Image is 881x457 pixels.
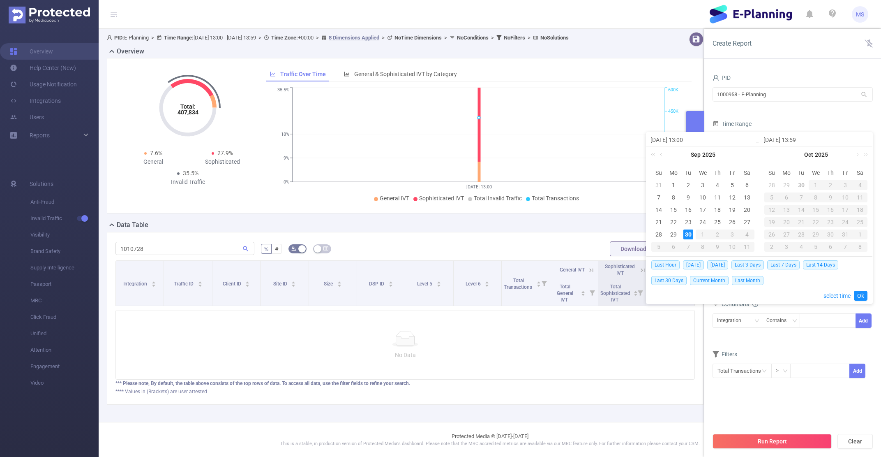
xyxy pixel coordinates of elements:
i: icon: down [783,369,788,374]
a: Usage Notification [10,76,77,93]
div: 26 [727,217,737,227]
td: September 15, 2025 [666,204,681,216]
span: # [275,246,279,252]
div: 28 [654,230,664,239]
i: icon: user [713,74,719,81]
td: October 30, 2025 [823,228,838,241]
a: 2025 [814,146,829,163]
span: 27.9% [217,150,233,156]
span: Fr [838,169,853,176]
span: Create Report [713,39,752,47]
h2: Data Table [117,220,148,230]
span: We [696,169,710,176]
div: 7 [838,242,853,252]
span: General & Sophisticated IVT by Category [354,71,457,77]
td: November 2, 2025 [764,241,779,253]
div: 23 [823,217,838,227]
div: 8 [809,193,823,202]
div: 7 [794,193,809,202]
tspan: 450K [668,109,678,114]
td: November 8, 2025 [853,241,867,253]
div: 6 [666,242,681,252]
a: Previous month (PageUp) [658,146,666,163]
th: Sun [764,167,779,179]
td: October 8, 2025 [809,191,823,204]
span: Su [651,169,666,176]
span: Th [710,169,725,176]
td: October 11, 2025 [853,191,867,204]
td: October 29, 2025 [809,228,823,241]
div: 26 [764,230,779,239]
div: 10 [838,193,853,202]
a: Next year (Control + right) [859,146,869,163]
th: Tue [794,167,809,179]
td: October 14, 2025 [794,204,809,216]
td: September 16, 2025 [681,204,696,216]
td: November 4, 2025 [794,241,809,253]
span: [DATE] [683,260,704,269]
input: End date [763,135,868,145]
i: Filter menu [538,261,550,306]
div: 19 [727,205,737,215]
td: September 6, 2025 [740,179,754,191]
div: 4 [713,180,722,190]
td: October 16, 2025 [823,204,838,216]
td: September 22, 2025 [666,216,681,228]
span: Last 7 Days [767,260,800,269]
th: Fri [725,167,740,179]
td: October 24, 2025 [838,216,853,228]
span: E-Planning [DATE] 13:00 - [DATE] 13:59 +00:00 [107,35,569,41]
button: Download PDF [610,241,669,256]
div: 17 [838,205,853,215]
div: 11 [713,193,722,202]
td: September 27, 2025 [740,216,754,228]
span: % [264,246,268,252]
span: Tu [681,169,696,176]
tspan: 18% [281,132,289,137]
div: 2 [764,242,779,252]
td: September 30, 2025 [794,179,809,191]
span: > [149,35,157,41]
td: October 3, 2025 [838,179,853,191]
span: > [314,35,321,41]
td: October 25, 2025 [853,216,867,228]
div: 1 [696,230,710,239]
span: Mo [779,169,794,176]
th: Wed [809,167,823,179]
td: September 28, 2025 [764,179,779,191]
td: October 4, 2025 [853,179,867,191]
div: 5 [727,180,737,190]
td: October 26, 2025 [764,228,779,241]
td: October 2, 2025 [710,228,725,241]
td: October 3, 2025 [725,228,740,241]
td: September 9, 2025 [681,191,696,204]
div: 12 [727,193,737,202]
u: 8 Dimensions Applied [329,35,379,41]
span: Solutions [30,176,53,192]
div: 2 [710,230,725,239]
a: Sep [690,146,701,163]
td: November 5, 2025 [809,241,823,253]
td: October 12, 2025 [764,204,779,216]
div: Integration [717,314,747,327]
td: September 29, 2025 [666,228,681,241]
div: 5 [651,242,666,252]
td: October 11, 2025 [740,241,754,253]
span: MS [856,6,864,23]
div: 10 [725,242,740,252]
a: 2025 [701,146,716,163]
span: Unified [30,325,99,342]
span: Th [823,169,838,176]
tspan: [DATE] 13:00 [466,184,491,190]
div: 29 [782,180,791,190]
div: 24 [838,217,853,227]
span: Sa [853,169,867,176]
div: 9 [683,193,693,202]
span: Last 3 Days [731,260,764,269]
a: Help Center (New) [10,60,76,76]
div: 6 [742,180,752,190]
a: Users [10,109,44,125]
span: > [525,35,533,41]
td: October 7, 2025 [794,191,809,204]
div: 4 [853,180,867,190]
